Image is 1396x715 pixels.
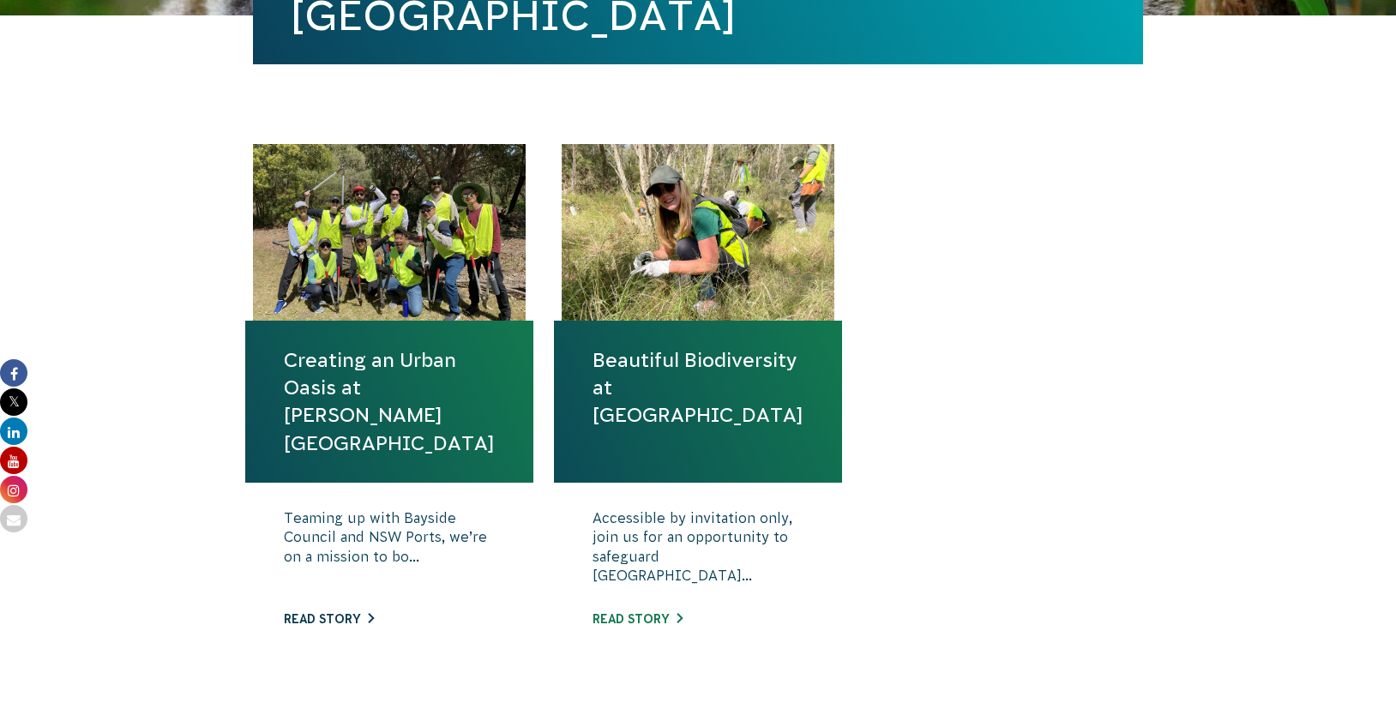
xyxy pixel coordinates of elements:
a: Read story [284,612,374,626]
p: Accessible by invitation only, join us for an opportunity to safeguard [GEOGRAPHIC_DATA]... [593,508,803,594]
a: Creating an Urban Oasis at [PERSON_NAME][GEOGRAPHIC_DATA] [284,346,495,457]
a: Beautiful Biodiversity at [GEOGRAPHIC_DATA] [593,346,803,430]
p: Teaming up with Bayside Council and NSW Ports, we’re on a mission to bo... [284,508,495,594]
a: Read story [593,612,683,626]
